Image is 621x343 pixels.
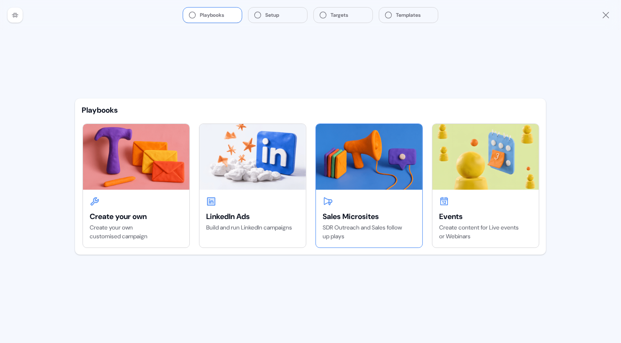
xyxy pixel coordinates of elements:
[199,124,306,189] img: LinkedIn Ads
[314,8,373,23] button: Targets
[432,124,539,189] img: Events
[206,223,299,232] div: Build and run LinkedIn campaigns
[601,10,611,20] button: Close
[439,211,532,222] div: Events
[323,223,416,241] div: SDR Outreach and Sales follow up plays
[90,211,183,222] div: Create your own
[183,8,242,23] button: Playbooks
[90,223,183,241] div: Create your own customised campaign
[316,124,422,189] img: Sales Microsites
[379,8,438,23] button: Templates
[323,211,416,222] div: Sales Microsites
[439,223,532,241] div: Create content for Live events or Webinars
[248,8,307,23] button: Setup
[83,124,189,189] img: Create your own
[82,105,539,115] div: Playbooks
[206,211,299,222] div: LinkedIn Ads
